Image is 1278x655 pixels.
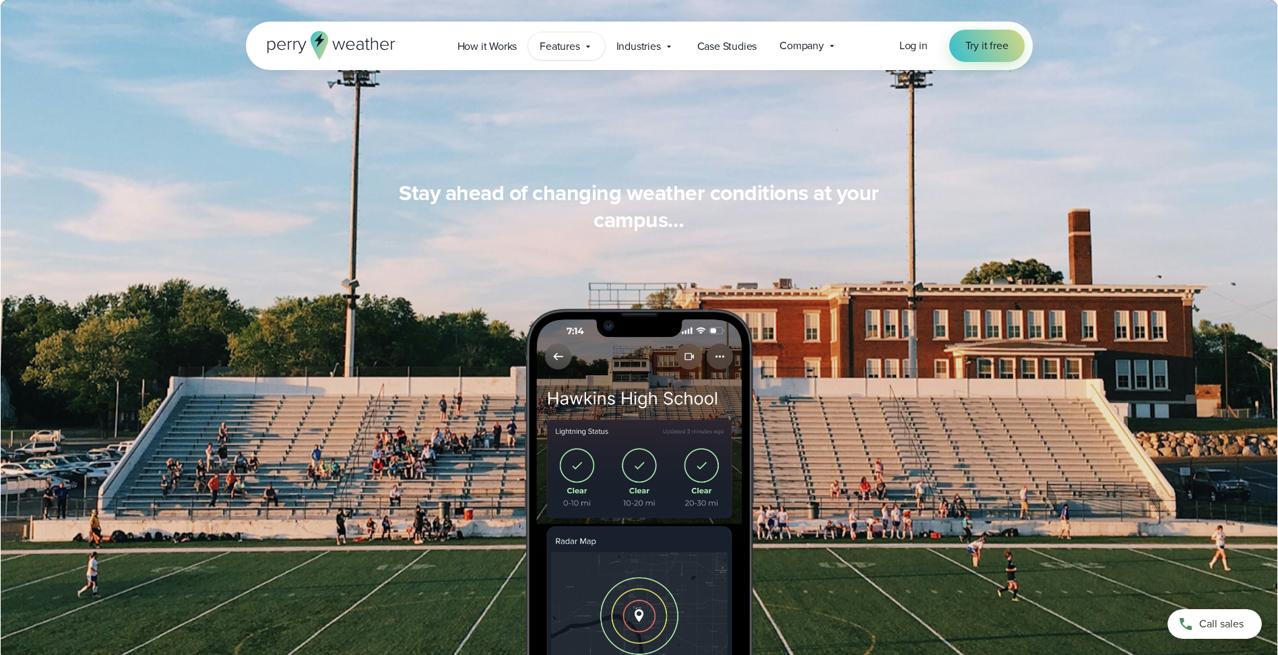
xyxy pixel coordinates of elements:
[616,38,661,55] span: Industries
[899,38,928,54] a: Log in
[1199,616,1244,632] span: Call sales
[381,179,898,233] h3: Stay ahead of changing weather conditions at your campus…
[697,38,757,55] span: Case Studies
[1168,609,1262,639] a: Call sales
[965,38,1009,54] span: Try it free
[540,38,579,55] span: Features
[779,38,824,54] span: Company
[686,32,769,60] a: Case Studies
[949,30,1025,62] a: Try it free
[899,38,928,53] span: Log in
[446,32,529,60] a: How it Works
[457,38,517,55] span: How it Works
